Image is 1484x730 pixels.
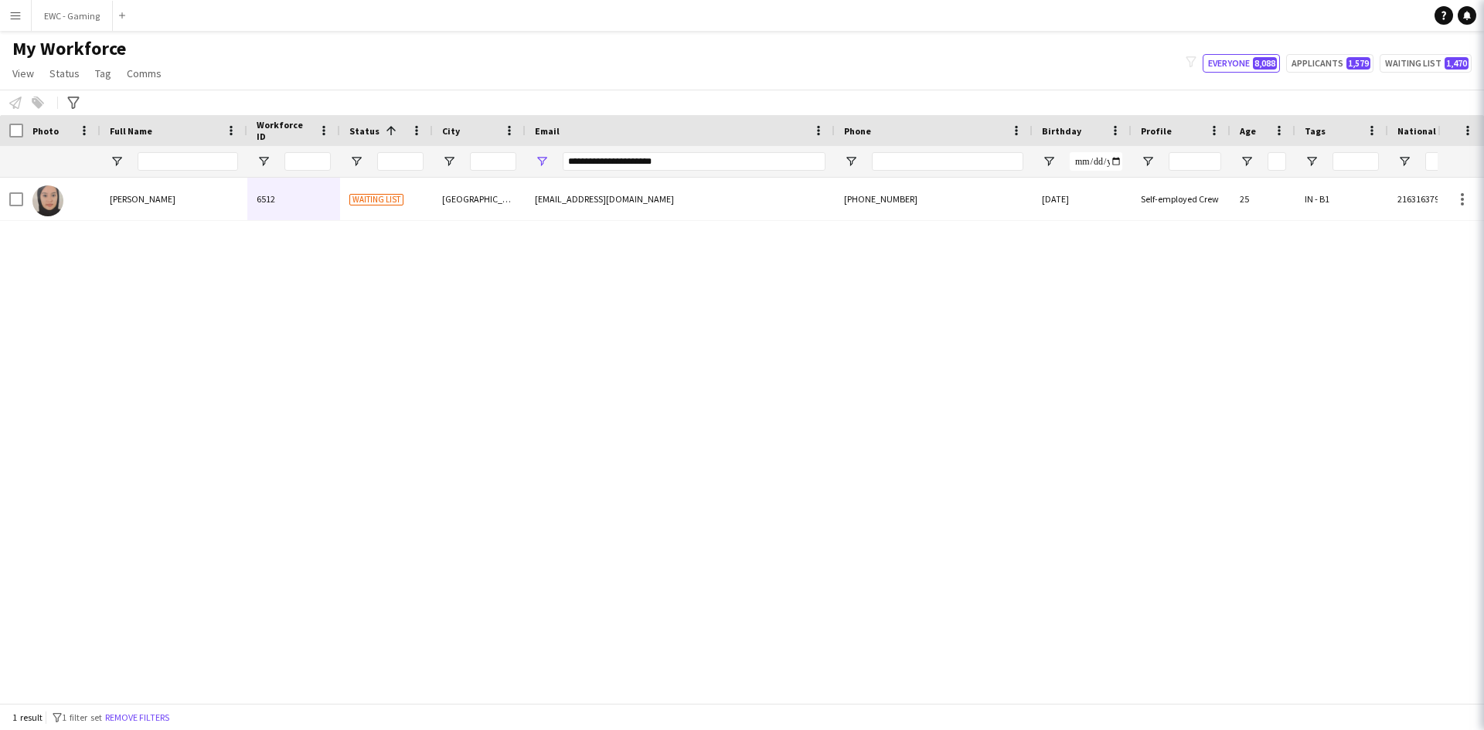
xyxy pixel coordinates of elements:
span: 1 filter set [62,711,102,723]
span: Birthday [1042,125,1081,137]
span: 8,088 [1253,57,1277,70]
span: Status [49,66,80,80]
span: Profile [1141,125,1172,137]
div: 6512 [247,178,340,220]
span: Waiting list [349,194,403,205]
button: EWC - Gaming [32,1,113,31]
button: Remove filters [102,709,172,726]
input: Full Name Filter Input [138,152,238,171]
div: 25 [1230,178,1295,220]
button: Applicants1,579 [1286,54,1373,73]
input: Birthday Filter Input [1070,152,1122,171]
span: 1,470 [1445,57,1469,70]
span: [PERSON_NAME] [110,193,175,205]
span: Tags [1305,125,1326,137]
div: [PHONE_NUMBER] [835,178,1033,220]
span: Full Name [110,125,152,137]
img: Lama Hamed [32,185,63,216]
a: Status [43,63,86,83]
button: Open Filter Menu [535,154,549,168]
app-action-btn: Advanced filters [64,93,83,112]
input: Tags Filter Input [1333,152,1379,171]
div: [DATE] [1033,178,1132,220]
button: Waiting list1,470 [1380,54,1472,73]
input: Email Filter Input [563,152,825,171]
input: City Filter Input [470,152,516,171]
button: Open Filter Menu [1042,154,1056,168]
span: Workforce ID [257,119,312,142]
button: Open Filter Menu [257,154,271,168]
span: City [442,125,460,137]
div: [GEOGRAPHIC_DATA] [433,178,526,220]
span: View [12,66,34,80]
input: Workforce ID Filter Input [284,152,331,171]
button: Open Filter Menu [1305,154,1319,168]
button: Open Filter Menu [1141,154,1155,168]
div: IN - B1 [1295,178,1388,220]
a: Tag [89,63,117,83]
span: Email [535,125,560,137]
button: Open Filter Menu [1397,154,1411,168]
div: Self-employed Crew [1132,178,1230,220]
span: 2163163799 [1397,193,1444,205]
button: Open Filter Menu [349,154,363,168]
button: Open Filter Menu [844,154,858,168]
button: Open Filter Menu [442,154,456,168]
div: [EMAIL_ADDRESS][DOMAIN_NAME] [526,178,835,220]
a: View [6,63,40,83]
span: Status [349,125,380,137]
span: Tag [95,66,111,80]
a: Comms [121,63,168,83]
input: Profile Filter Input [1169,152,1221,171]
button: Open Filter Menu [1240,154,1254,168]
span: 1,579 [1346,57,1370,70]
span: My Workforce [12,37,126,60]
span: Age [1240,125,1256,137]
span: Phone [844,125,871,137]
input: Age Filter Input [1268,152,1286,171]
span: Photo [32,125,59,137]
span: Comms [127,66,162,80]
input: Phone Filter Input [872,152,1023,171]
button: Everyone8,088 [1203,54,1280,73]
button: Open Filter Menu [110,154,124,168]
input: Status Filter Input [377,152,424,171]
